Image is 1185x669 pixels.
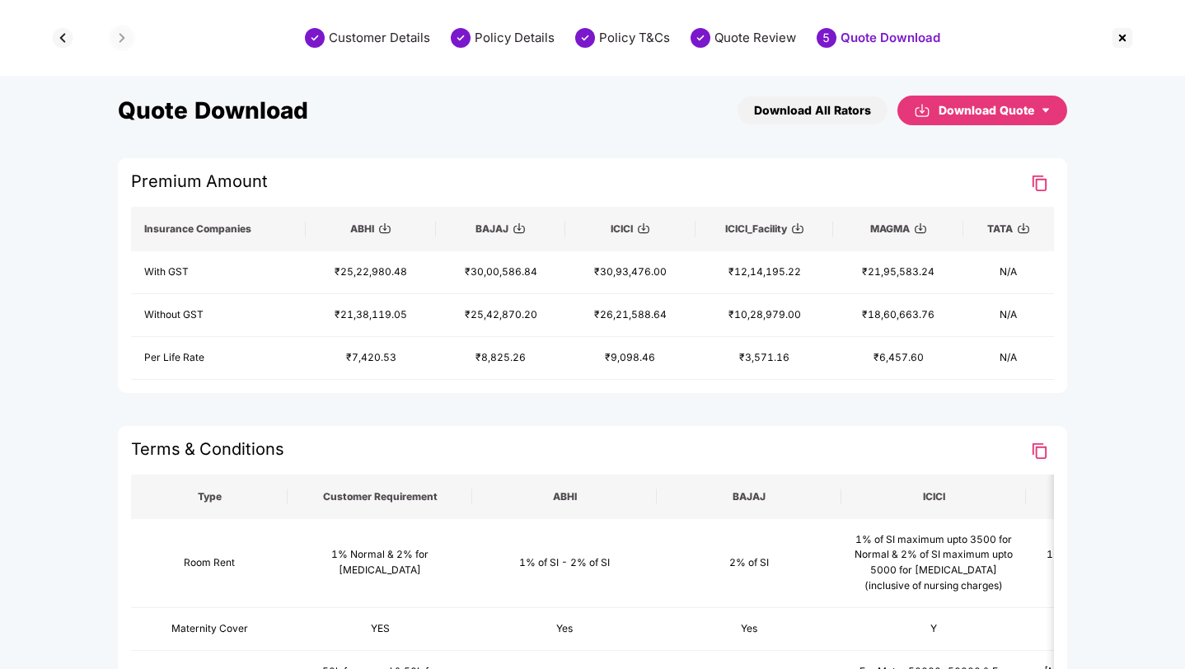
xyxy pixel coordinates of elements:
[696,251,834,294] td: ₹12,14,195.22
[288,475,472,519] th: Customer Requirement
[436,251,565,294] td: ₹30,00,586.84
[977,222,1041,236] div: TATA
[49,25,76,51] img: svg+xml;base64,PHN2ZyBpZD0iQmFjay0zMngzMiIgeG1sbnM9Imh0dHA6Ly93d3cudzMub3JnLzIwMDAvc3ZnIiB3aWR0aD...
[963,251,1054,294] td: N/A
[306,337,435,380] td: ₹7,420.53
[833,251,963,294] td: ₹21,95,583.24
[485,621,644,637] div: Yes
[436,294,565,337] td: ₹25,42,870.20
[754,101,871,119] div: Download All Rators
[696,294,834,337] td: ₹10,28,979.00
[485,555,644,571] div: 1% of SI - 2% of SI
[1029,174,1049,193] img: Clipboard Icon
[329,30,430,46] div: Customer Details
[131,608,288,651] td: Maternity Cover
[378,222,391,235] img: svg+xml;base64,PHN2ZyBpZD0iRG93bmxvYWQtMzJ4MzIiIHhtbG5zPSJodHRwOi8vd3d3LnczLm9yZy8yMDAwL3N2ZyIgd2...
[963,294,1054,337] td: N/A
[841,30,940,46] div: Quote Download
[306,251,435,294] td: ₹25,22,980.48
[696,337,834,380] td: ₹3,571.16
[855,532,1013,594] div: 1% of SI maximum upto 3500 for Normal & 2% of SI maximum upto 5000 for [MEDICAL_DATA] (inclusive ...
[637,222,650,235] img: svg+xml;base64,PHN2ZyBpZD0iRG93bmxvYWQtMzJ4MzIiIHhtbG5zPSJodHRwOi8vd3d3LnczLm9yZy8yMDAwL3N2ZyIgd2...
[817,28,836,48] div: 5
[670,555,828,571] div: 2% of SI
[833,294,963,337] td: ₹18,60,663.76
[670,621,828,637] div: Yes
[691,28,710,48] img: svg+xml;base64,PHN2ZyBpZD0iU3RlcC1Eb25lLTMyeDMyIiB4bWxucz0iaHR0cDovL3d3dy53My5vcmcvMjAwMC9zdmciIH...
[833,337,963,380] td: ₹6,457.60
[472,475,657,519] th: ABHI
[575,28,595,48] img: svg+xml;base64,PHN2ZyBpZD0iU3RlcC1Eb25lLTMyeDMyIiB4bWxucz0iaHR0cDovL3d3dy53My5vcmcvMjAwMC9zdmciIH...
[1029,442,1049,461] img: Clipboard Icon for T&C
[131,519,288,608] td: Room Rent
[131,475,288,519] th: Type
[846,222,949,236] div: MAGMA
[306,294,435,337] td: ₹21,38,119.05
[1109,25,1136,51] img: svg+xml;base64,PHN2ZyBpZD0iQ3Jvc3MtMzJ4MzIiIHhtbG5zPSJodHRwOi8vd3d3LnczLm9yZy8yMDAwL3N2ZyIgd2lkdG...
[791,222,804,235] img: svg+xml;base64,PHN2ZyBpZD0iRG93bmxvYWQtMzJ4MzIiIHhtbG5zPSJodHRwOi8vd3d3LnczLm9yZy8yMDAwL3N2ZyIgd2...
[449,222,552,236] div: BAJAJ
[709,222,821,236] div: ICICI_Facility
[963,337,1054,380] td: N/A
[319,222,422,236] div: ABHI
[855,621,1013,637] div: Y
[513,222,526,235] img: svg+xml;base64,PHN2ZyBpZD0iRG93bmxvYWQtMzJ4MzIiIHhtbG5zPSJodHRwOi8vd3d3LnczLm9yZy8yMDAwL3N2ZyIgd2...
[451,28,471,48] img: svg+xml;base64,PHN2ZyBpZD0iU3RlcC1Eb25lLTMyeDMyIiB4bWxucz0iaHR0cDovL3d3dy53My5vcmcvMjAwMC9zdmciIH...
[914,101,930,120] img: svg+xml;base64,PHN2ZyBpZD0iRG93bmxvYWQtMzJ4MzIiIHhtbG5zPSJodHRwOi8vd3d3LnczLm9yZy8yMDAwL3N2ZyIgd2...
[841,475,1026,519] th: ICICI
[1017,222,1030,235] img: svg+xml;base64,PHN2ZyBpZD0iRG93bmxvYWQtMzJ4MzIiIHhtbG5zPSJodHRwOi8vd3d3LnczLm9yZy8yMDAwL3N2ZyIgd2...
[1041,105,1051,115] span: caret-down
[131,251,306,294] td: With GST
[131,439,284,467] span: Terms & Conditions
[565,251,695,294] td: ₹30,93,476.00
[914,222,927,235] img: svg+xml;base64,PHN2ZyBpZD0iRG93bmxvYWQtMzJ4MzIiIHhtbG5zPSJodHRwOi8vd3d3LnczLm9yZy8yMDAwL3N2ZyIgd2...
[714,30,796,46] div: Quote Review
[657,475,841,519] th: BAJAJ
[131,171,268,199] span: Premium Amount
[301,621,459,637] div: YES
[131,207,306,251] th: Insurance Companies
[565,294,695,337] td: ₹26,21,588.64
[475,30,555,46] div: Policy Details
[578,222,681,236] div: ICICI
[131,337,306,380] td: Per Life Rate
[118,96,308,124] div: Quote Download
[305,28,325,48] img: svg+xml;base64,PHN2ZyBpZD0iU3RlcC1Eb25lLTMyeDMyIiB4bWxucz0iaHR0cDovL3d3dy53My5vcmcvMjAwMC9zdmciIH...
[301,547,459,578] div: 1% Normal & 2% for [MEDICAL_DATA]
[939,101,1051,119] div: Download Quote
[436,337,565,380] td: ₹8,825.26
[599,30,670,46] div: Policy T&Cs
[565,337,695,380] td: ₹9,098.46
[131,294,306,337] td: Without GST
